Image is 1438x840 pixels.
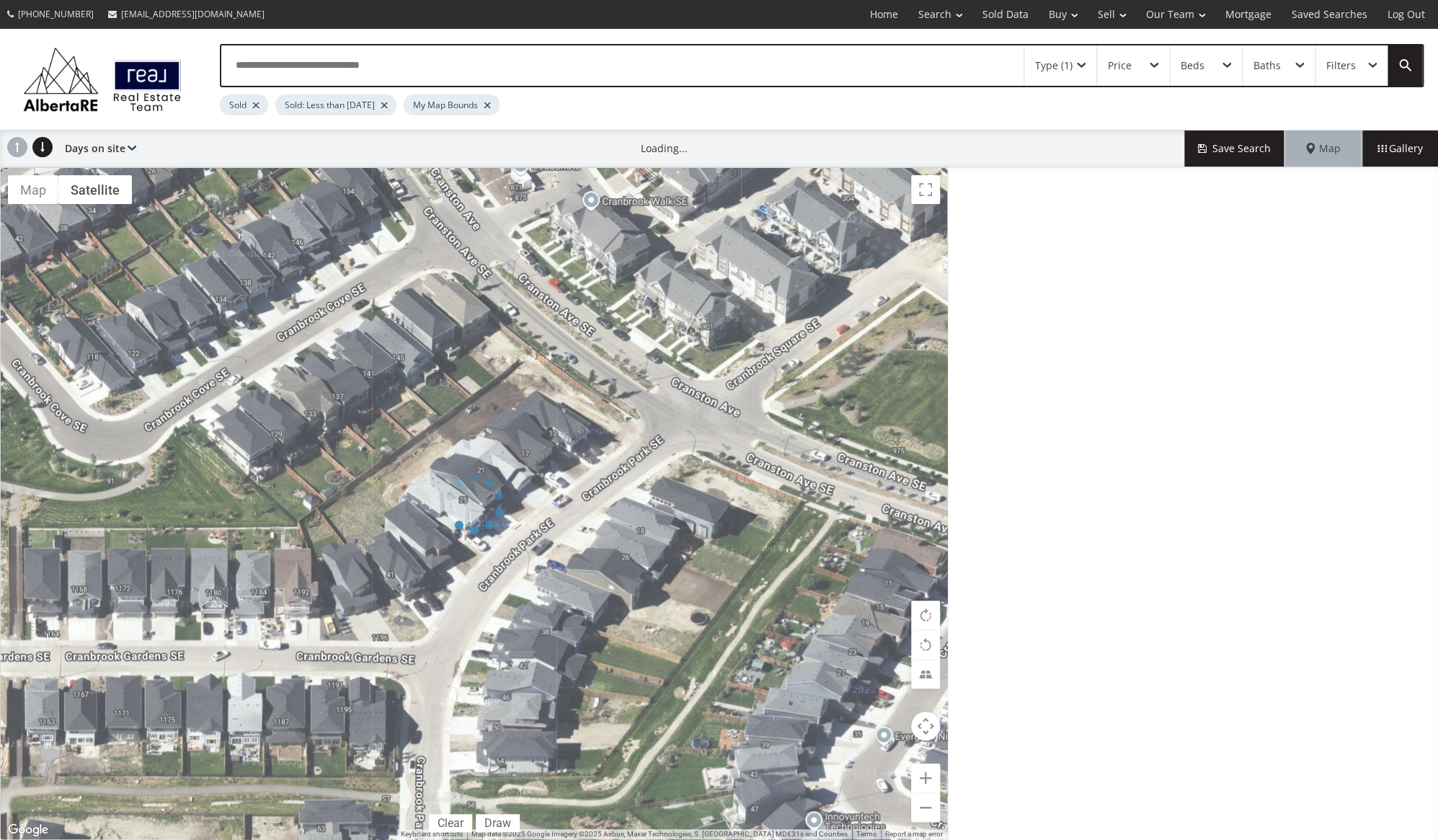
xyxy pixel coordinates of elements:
[404,94,500,115] div: My Map Bounds
[220,94,268,115] div: Sold
[1184,131,1285,167] button: Save Search
[641,141,688,156] div: Loading...
[1377,141,1423,156] span: Gallery
[18,8,94,20] span: [PHONE_NUMBER]
[58,131,136,167] div: Days on site
[1285,131,1362,167] div: Map
[16,43,189,115] img: Logo
[1181,61,1204,71] div: Beds
[275,94,396,115] div: Sold: Less than [DATE]
[1253,61,1281,71] div: Baths
[1306,141,1341,156] span: Map
[101,1,272,27] a: [EMAIL_ADDRESS][DOMAIN_NAME]
[1362,131,1438,167] div: Gallery
[1035,61,1073,71] div: Type (1)
[1108,61,1132,71] div: Price
[1326,61,1356,71] div: Filters
[121,8,265,20] span: [EMAIL_ADDRESS][DOMAIN_NAME]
